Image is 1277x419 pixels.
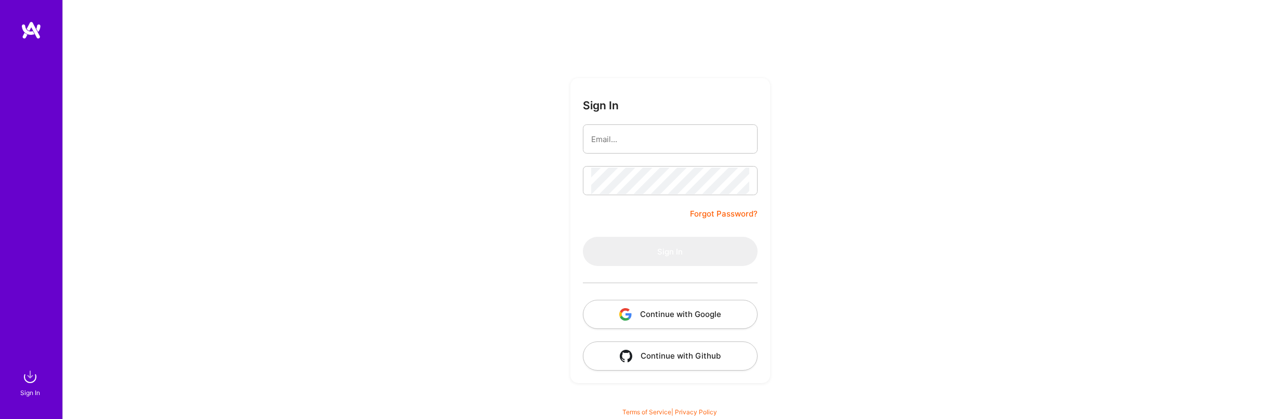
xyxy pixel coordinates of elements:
a: Terms of Service [622,408,671,416]
a: Privacy Policy [675,408,717,416]
button: Sign In [583,237,758,266]
img: sign in [20,366,41,387]
span: | [622,408,717,416]
img: icon [620,350,632,362]
button: Continue with Github [583,341,758,371]
img: logo [21,21,42,40]
button: Continue with Google [583,300,758,329]
a: sign inSign In [22,366,41,398]
div: © 2025 ATeams Inc., All rights reserved. [62,388,1277,414]
a: Forgot Password? [690,208,758,220]
img: icon [619,308,632,321]
div: Sign In [20,387,40,398]
input: Email... [591,126,749,153]
h3: Sign In [583,99,619,112]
